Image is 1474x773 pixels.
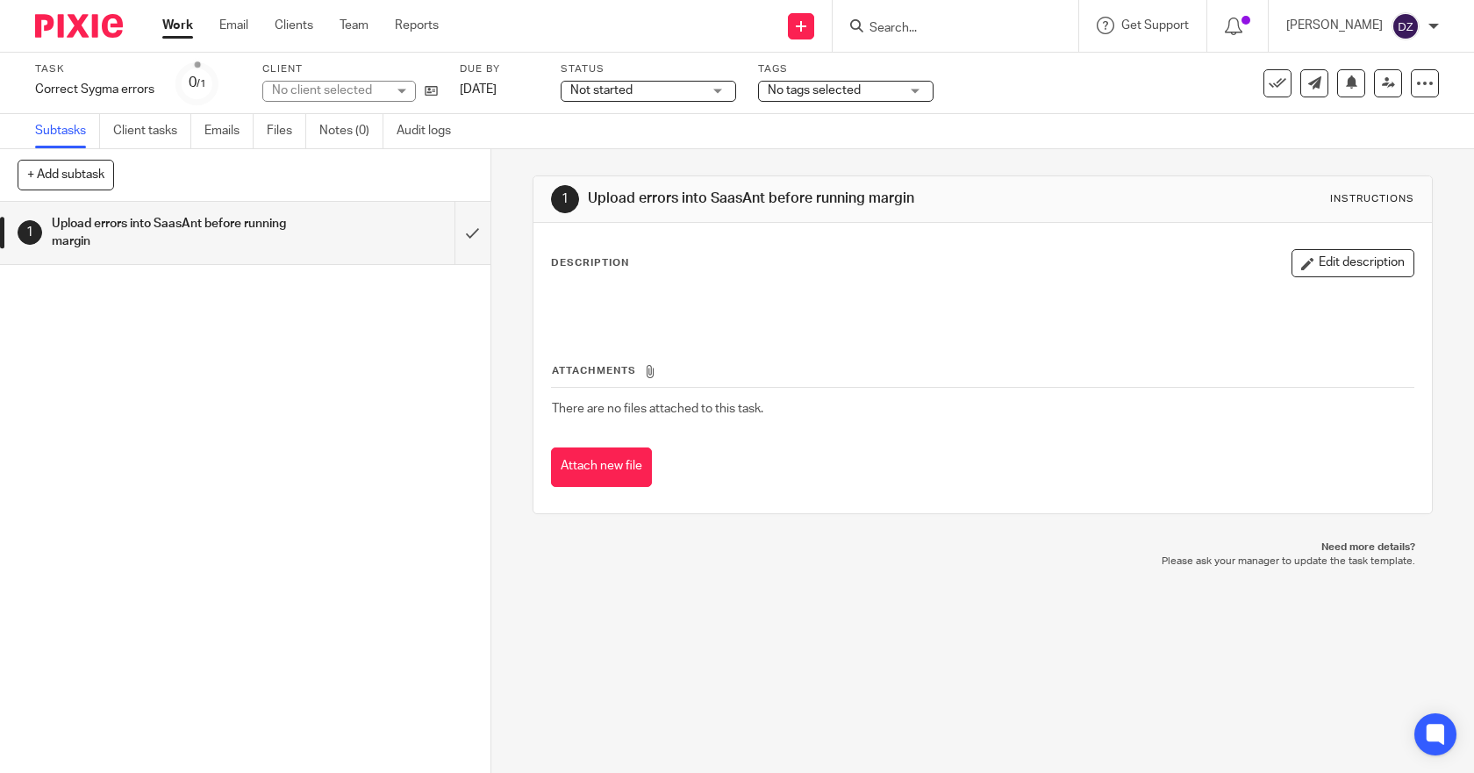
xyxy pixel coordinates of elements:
[35,14,123,38] img: Pixie
[18,220,42,245] div: 1
[204,114,254,148] a: Emails
[395,17,439,34] a: Reports
[551,185,579,213] div: 1
[588,190,1020,208] h1: Upload errors into SaasAnt before running margin
[550,555,1416,569] p: Please ask your manager to update the task template.
[197,79,206,89] small: /1
[319,114,383,148] a: Notes (0)
[768,84,861,97] span: No tags selected
[113,114,191,148] a: Client tasks
[552,403,763,415] span: There are no files attached to this task.
[397,114,464,148] a: Audit logs
[758,62,934,76] label: Tags
[52,211,309,255] h1: Upload errors into SaasAnt before running margin
[272,82,386,99] div: No client selected
[275,17,313,34] a: Clients
[340,17,368,34] a: Team
[552,366,636,376] span: Attachments
[35,62,154,76] label: Task
[262,62,438,76] label: Client
[219,17,248,34] a: Email
[1121,19,1189,32] span: Get Support
[35,81,154,98] div: Correct Sygma errors
[460,62,539,76] label: Due by
[550,540,1416,555] p: Need more details?
[1292,249,1414,277] button: Edit description
[18,160,114,190] button: + Add subtask
[551,447,652,487] button: Attach new file
[561,62,736,76] label: Status
[868,21,1026,37] input: Search
[267,114,306,148] a: Files
[35,114,100,148] a: Subtasks
[1286,17,1383,34] p: [PERSON_NAME]
[162,17,193,34] a: Work
[189,73,206,93] div: 0
[570,84,633,97] span: Not started
[460,83,497,96] span: [DATE]
[1330,192,1414,206] div: Instructions
[551,256,629,270] p: Description
[1392,12,1420,40] img: svg%3E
